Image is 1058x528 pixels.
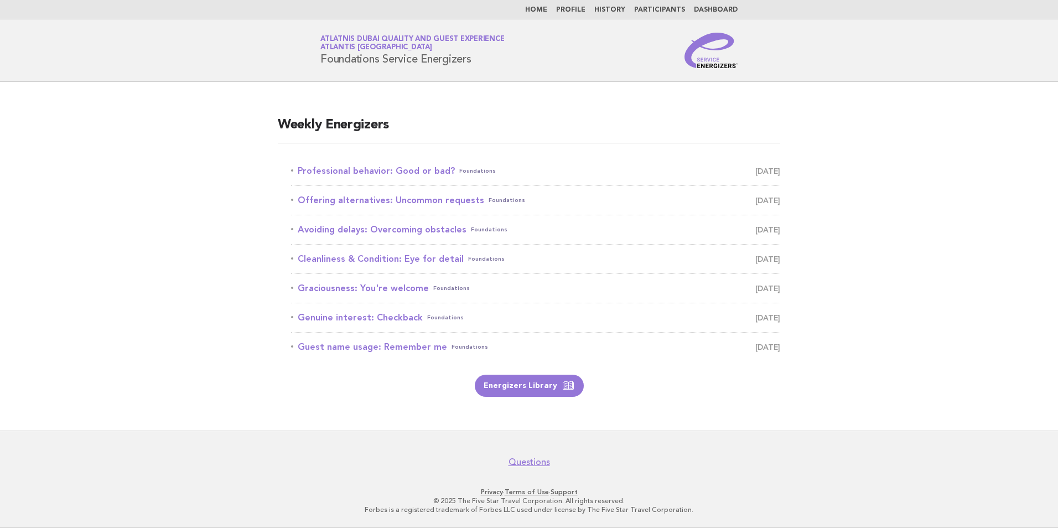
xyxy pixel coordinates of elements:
a: Avoiding delays: Overcoming obstaclesFoundations [DATE] [291,222,780,237]
a: Professional behavior: Good or bad?Foundations [DATE] [291,163,780,179]
span: [DATE] [755,339,780,355]
a: Participants [634,7,685,13]
a: Offering alternatives: Uncommon requestsFoundations [DATE] [291,193,780,208]
a: Guest name usage: Remember meFoundations [DATE] [291,339,780,355]
span: [DATE] [755,163,780,179]
span: Foundations [433,281,470,296]
p: © 2025 The Five Star Travel Corporation. All rights reserved. [190,496,868,505]
a: Graciousness: You're welcomeFoundations [DATE] [291,281,780,296]
a: Atlatnis Dubai Quality and Guest ExperienceAtlantis [GEOGRAPHIC_DATA] [320,35,504,51]
h2: Weekly Energizers [278,116,780,143]
a: Cleanliness & Condition: Eye for detailFoundations [DATE] [291,251,780,267]
a: Profile [556,7,585,13]
p: · · [190,488,868,496]
img: Service Energizers [684,33,738,68]
a: Energizers Library [475,375,584,397]
a: Home [525,7,547,13]
p: Forbes is a registered trademark of Forbes LLC used under license by The Five Star Travel Corpora... [190,505,868,514]
a: Support [551,488,578,496]
span: Foundations [427,310,464,325]
a: Questions [509,457,550,468]
a: Terms of Use [505,488,549,496]
h1: Foundations Service Energizers [320,36,504,65]
span: [DATE] [755,193,780,208]
span: Foundations [459,163,496,179]
a: History [594,7,625,13]
span: Foundations [489,193,525,208]
span: [DATE] [755,251,780,267]
span: Foundations [452,339,488,355]
span: Atlantis [GEOGRAPHIC_DATA] [320,44,432,51]
a: Privacy [481,488,503,496]
a: Dashboard [694,7,738,13]
span: [DATE] [755,281,780,296]
span: [DATE] [755,222,780,237]
span: Foundations [468,251,505,267]
span: Foundations [471,222,507,237]
a: Genuine interest: CheckbackFoundations [DATE] [291,310,780,325]
span: [DATE] [755,310,780,325]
